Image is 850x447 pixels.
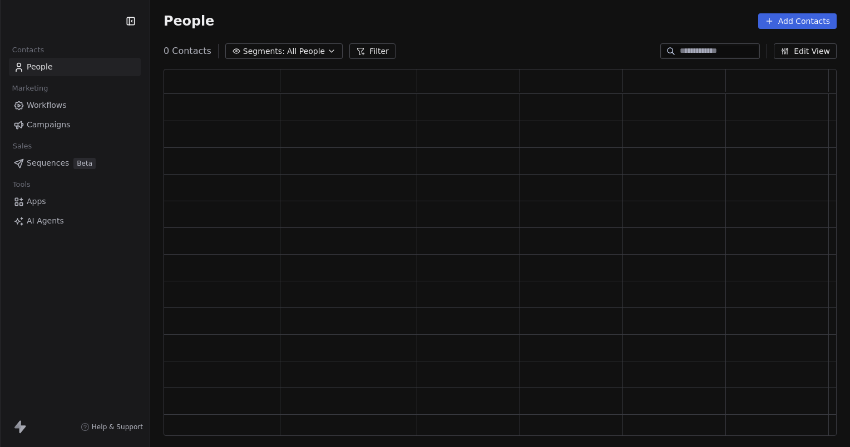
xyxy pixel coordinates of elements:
[9,154,141,172] a: SequencesBeta
[8,138,37,155] span: Sales
[9,212,141,230] a: AI Agents
[774,43,837,59] button: Edit View
[27,196,46,207] span: Apps
[92,423,143,431] span: Help & Support
[27,61,53,73] span: People
[243,46,285,57] span: Segments:
[164,44,211,58] span: 0 Contacts
[9,116,141,134] a: Campaigns
[27,119,70,131] span: Campaigns
[164,13,214,29] span: People
[73,158,96,169] span: Beta
[9,192,141,211] a: Apps
[758,13,837,29] button: Add Contacts
[8,176,35,193] span: Tools
[9,58,141,76] a: People
[7,42,49,58] span: Contacts
[27,100,67,111] span: Workflows
[7,80,53,97] span: Marketing
[9,96,141,115] a: Workflows
[287,46,325,57] span: All People
[27,215,64,227] span: AI Agents
[81,423,143,431] a: Help & Support
[27,157,69,169] span: Sequences
[349,43,396,59] button: Filter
